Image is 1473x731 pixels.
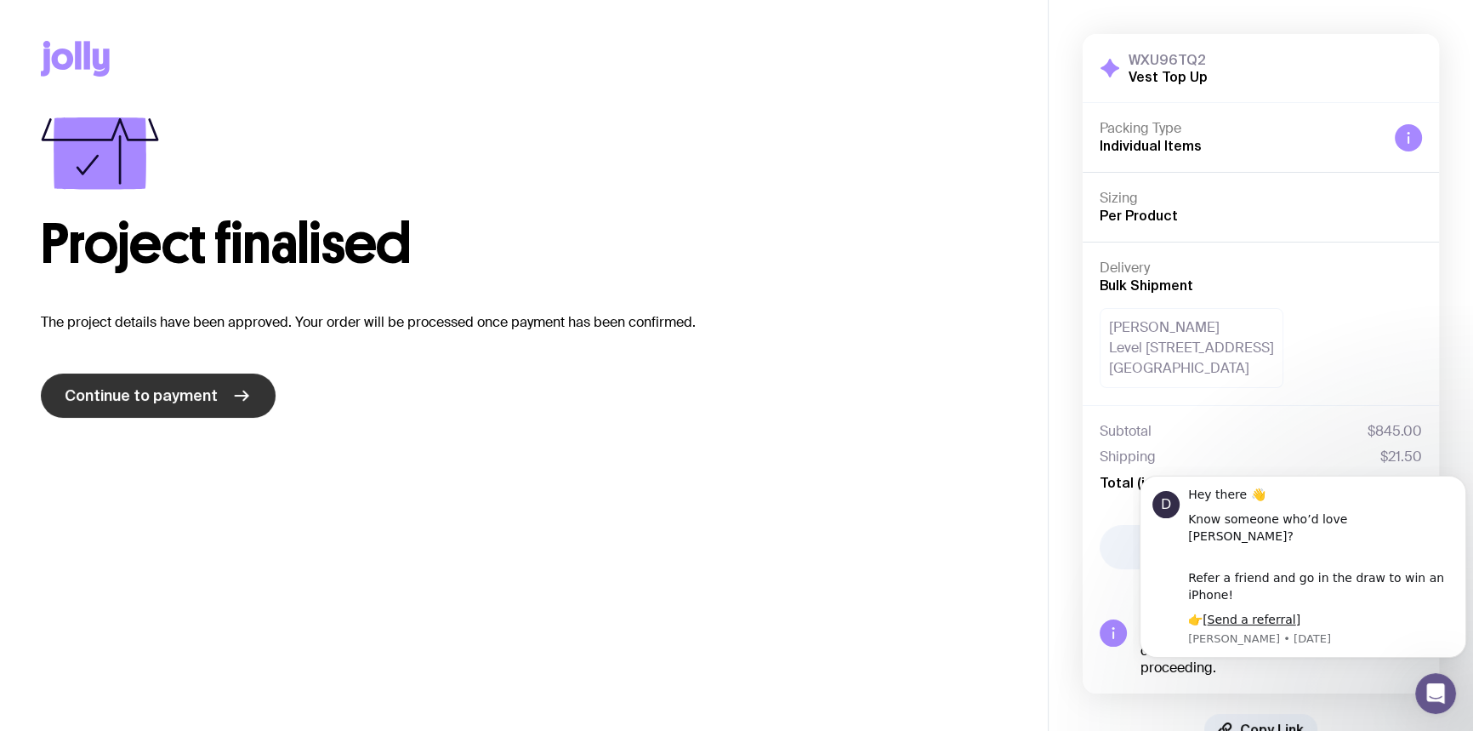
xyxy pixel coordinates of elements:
[1100,120,1381,137] h4: Packing Type
[1100,138,1202,153] span: Individual Items
[1129,51,1208,68] h3: WXU96TQ2
[1100,208,1178,223] span: Per Product
[1100,423,1152,440] span: Subtotal
[1100,525,1422,569] button: Confirmed
[41,312,1007,333] p: The project details have been approved. Your order will be processed once payment has been confir...
[1100,474,1201,491] span: Total (inc. GST)
[65,385,218,406] span: Continue to payment
[1100,190,1422,207] h4: Sizing
[1129,68,1208,85] h2: Vest Top Up
[41,374,276,418] a: Continue to payment
[1415,673,1456,714] iframe: Intercom live chat
[1380,448,1422,465] span: $21.50
[41,217,1007,271] h1: Project finalised
[1100,277,1193,293] span: Bulk Shipment
[1100,308,1283,388] div: [PERSON_NAME] Level [STREET_ADDRESS] [GEOGRAPHIC_DATA]
[1100,448,1156,465] span: Shipping
[1100,260,1422,277] h4: Delivery
[1368,423,1422,440] span: $845.00
[1133,466,1473,685] iframe: Intercom notifications message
